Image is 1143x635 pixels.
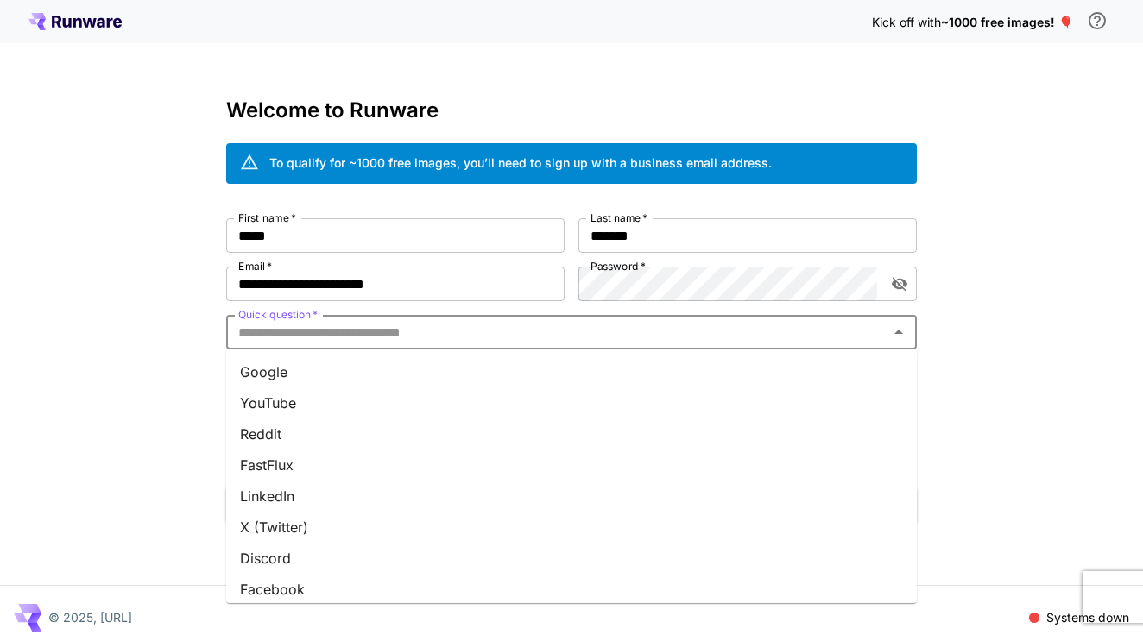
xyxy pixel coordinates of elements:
span: Kick off with [872,15,941,29]
label: Password [590,259,646,273]
li: Discord [226,543,917,574]
p: Systems down [1046,608,1129,626]
li: Facebook [226,574,917,605]
button: toggle password visibility [884,268,915,299]
h3: Welcome to Runware [226,98,917,123]
p: © 2025, [URL] [48,608,132,626]
button: Close [887,320,911,344]
li: FastFlux [226,450,917,481]
li: Google [226,356,917,387]
label: Last name [590,211,647,225]
li: LinkedIn [226,481,917,512]
li: X (Twitter) [226,512,917,543]
button: In order to qualify for free credit, you need to sign up with a business email address and click ... [1080,3,1115,38]
label: Quick question [238,307,318,322]
label: First name [238,211,296,225]
label: Email [238,259,272,273]
div: To qualify for ~1000 free images, you’ll need to sign up with a business email address. [269,154,772,172]
li: YouTube [226,387,917,418]
span: ~1000 free images! 🎈 [941,15,1073,29]
li: Reddit [226,418,917,450]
